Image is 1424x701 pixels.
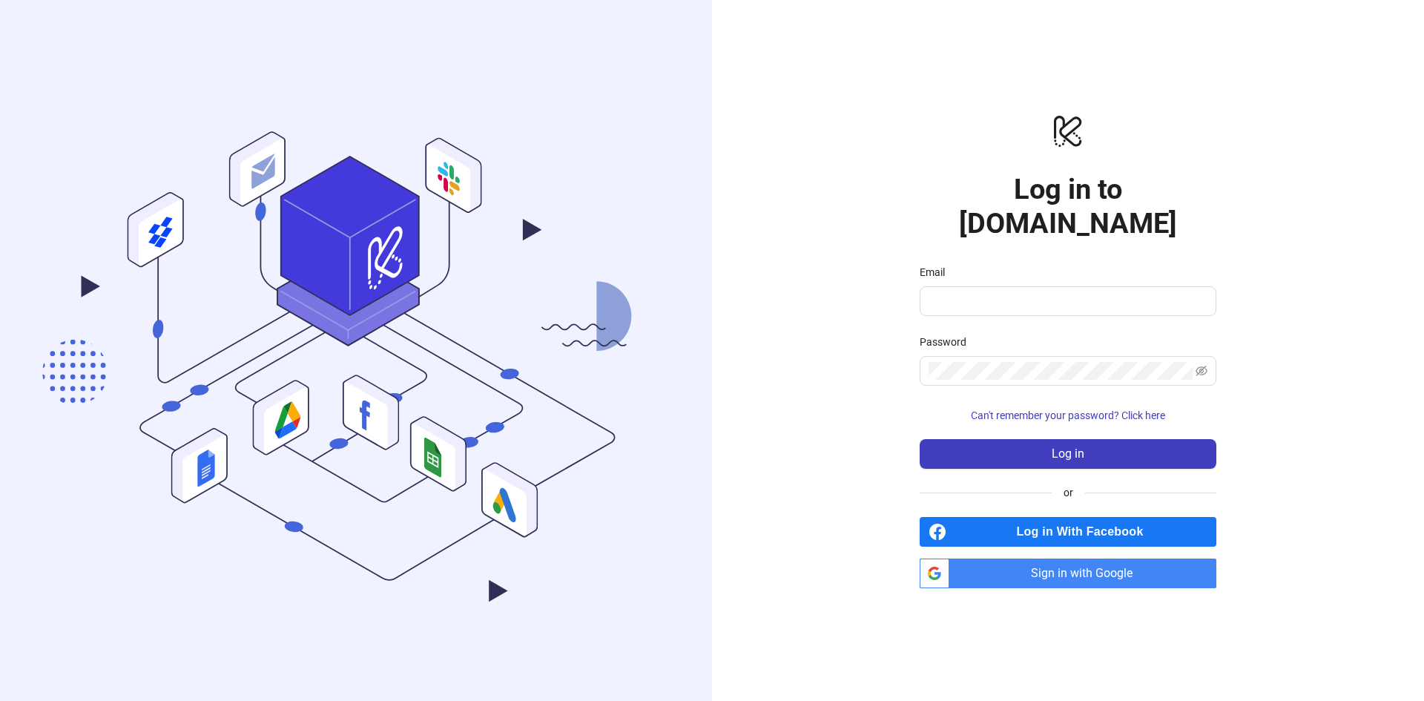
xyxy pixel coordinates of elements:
[920,172,1216,240] h1: Log in to [DOMAIN_NAME]
[920,404,1216,427] button: Can't remember your password? Click here
[1052,484,1085,501] span: or
[952,517,1216,547] span: Log in With Facebook
[920,439,1216,469] button: Log in
[1052,447,1084,461] span: Log in
[920,264,955,280] label: Email
[929,362,1193,380] input: Password
[971,409,1165,421] span: Can't remember your password? Click here
[955,559,1216,588] span: Sign in with Google
[920,559,1216,588] a: Sign in with Google
[920,334,976,350] label: Password
[1196,365,1207,377] span: eye-invisible
[920,409,1216,421] a: Can't remember your password? Click here
[929,292,1204,310] input: Email
[920,517,1216,547] a: Log in With Facebook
